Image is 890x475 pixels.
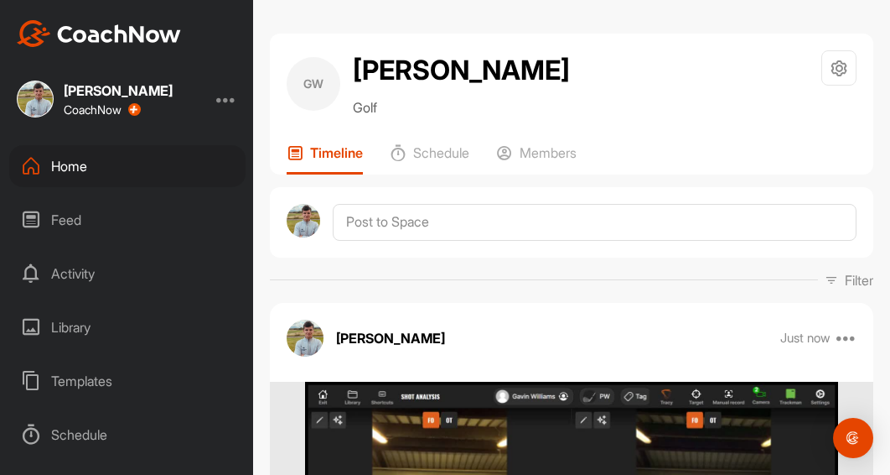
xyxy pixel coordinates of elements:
[353,50,570,91] h2: [PERSON_NAME]
[287,204,320,237] img: avatar
[413,144,469,161] p: Schedule
[9,306,246,348] div: Library
[845,270,873,290] p: Filter
[17,20,181,47] img: CoachNow
[287,320,323,357] img: avatar
[64,84,173,97] div: [PERSON_NAME]
[287,57,340,111] div: GW
[64,103,141,117] div: CoachNow
[310,144,363,161] p: Timeline
[336,328,445,348] p: [PERSON_NAME]
[9,199,246,241] div: Feed
[9,414,246,456] div: Schedule
[520,144,577,161] p: Members
[833,418,873,458] div: Open Intercom Messenger
[353,97,570,117] p: Golf
[9,253,246,295] div: Activity
[780,330,830,347] p: Just now
[9,145,246,187] div: Home
[9,360,246,402] div: Templates
[17,81,54,117] img: square_f13484c8f2681386902a124f379be8dc.jpg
